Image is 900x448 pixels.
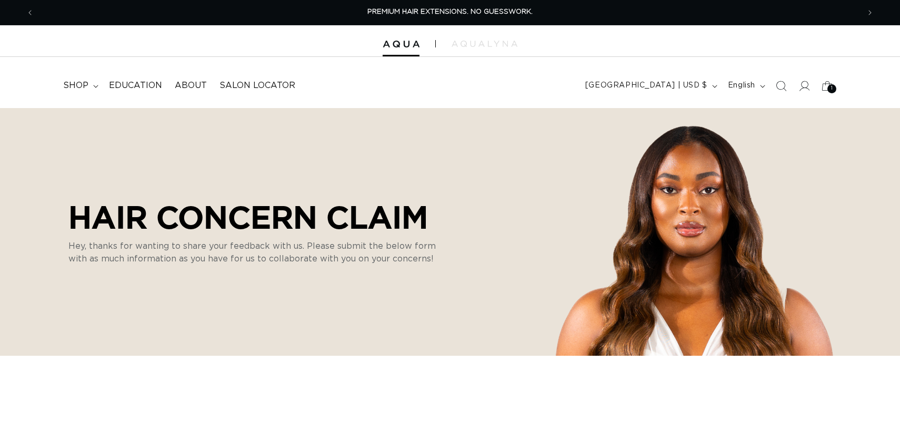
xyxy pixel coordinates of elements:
[175,80,207,91] span: About
[769,74,793,98] summary: Search
[109,80,162,91] span: Education
[858,3,882,23] button: Next announcement
[57,74,103,98] summary: shop
[213,74,302,98] a: Salon Locator
[68,199,437,235] p: HAIR CONCERN CLAIM
[579,76,722,96] button: [GEOGRAPHIC_DATA] | USD $
[831,84,833,93] span: 1
[728,80,755,91] span: English
[219,80,295,91] span: Salon Locator
[383,41,419,48] img: Aqua Hair Extensions
[452,41,517,47] img: aqualyna.com
[585,80,707,91] span: [GEOGRAPHIC_DATA] | USD $
[63,80,88,91] span: shop
[68,240,437,265] p: Hey, thanks for wanting to share your feedback with us. Please submit the below form with as much...
[18,3,42,23] button: Previous announcement
[722,76,769,96] button: English
[103,74,168,98] a: Education
[168,74,213,98] a: About
[367,8,533,15] span: PREMIUM HAIR EXTENSIONS. NO GUESSWORK.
